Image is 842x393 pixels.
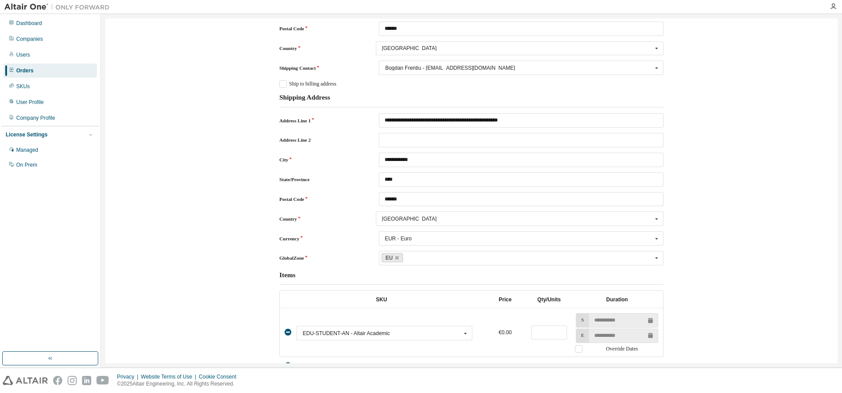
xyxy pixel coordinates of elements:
[141,373,199,380] div: Website Terms of Use
[279,117,364,124] label: Address Line 1
[16,83,30,90] div: SKUs
[382,216,653,222] div: [GEOGRAPHIC_DATA]
[279,93,330,102] h3: Shipping Address
[382,46,653,51] div: [GEOGRAPHIC_DATA]
[82,376,91,385] img: linkedin.svg
[571,291,663,308] th: Duration
[379,21,664,36] input: Postal Code
[279,80,336,88] label: Ship to billing address
[483,308,527,357] td: €0.00
[376,41,664,56] div: Country
[279,156,364,163] label: City
[279,25,364,32] label: Postal Code
[284,362,322,370] a: Add Item
[16,146,38,154] div: Managed
[6,131,47,138] div: License Settings
[279,215,361,222] label: Country
[4,3,114,11] img: Altair One
[96,376,109,385] img: youtube.svg
[279,271,296,279] h3: Items
[379,113,664,128] input: Address Line 1
[279,235,364,242] label: Currency
[303,331,461,336] div: EDU-STUDENT-AN - Altair Academic
[379,231,664,246] div: Currency
[575,345,659,353] label: Override Dates
[16,67,33,74] div: Orders
[385,236,411,241] div: EUR - Euro
[279,64,364,71] label: Shipping Contact
[379,192,664,207] input: Postal Code
[199,373,241,380] div: Cookie Consent
[379,61,664,75] div: Shipping Contact
[376,211,664,226] div: Country
[280,291,483,308] th: SKU
[379,172,664,187] input: State/Province
[379,153,664,167] input: City
[279,196,364,203] label: Postal Code
[379,133,664,147] input: Address Line 2
[53,376,62,385] img: facebook.svg
[16,36,43,43] div: Companies
[16,99,44,106] div: User Profile
[279,254,364,261] label: GlobalZone
[279,45,361,52] label: Country
[379,251,664,265] div: GlobalZone
[527,291,571,308] th: Qty/Units
[576,332,586,339] label: E
[117,380,242,388] p: © 2025 Altair Engineering, Inc. All Rights Reserved.
[117,373,141,380] div: Privacy
[16,114,55,121] div: Company Profile
[483,291,527,308] th: Price
[382,253,403,262] a: EU
[16,20,42,27] div: Dashboard
[3,376,48,385] img: altair_logo.svg
[279,176,364,183] label: State/Province
[68,376,77,385] img: instagram.svg
[16,161,37,168] div: On Prem
[576,316,586,323] label: S
[385,65,652,71] div: Bogdan Frentiu - [EMAIL_ADDRESS][DOMAIN_NAME]
[16,51,30,58] div: Users
[279,136,364,143] label: Address Line 2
